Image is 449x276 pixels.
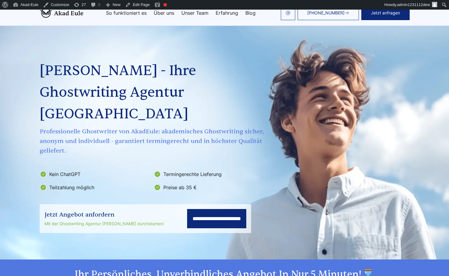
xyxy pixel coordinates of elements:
[307,11,344,15] span: [PHONE_NUMBER]
[154,183,264,192] li: Preise ab 35 €
[216,11,238,15] a: Erfahrung
[298,6,359,20] a: [PHONE_NUMBER]
[44,220,164,227] div: Mit der Ghostwriting Agentur [PERSON_NAME] durchstarten!
[163,3,167,7] div: Focus keyphrase not set
[361,6,410,20] button: Jetzt anfragen
[40,183,150,192] li: Teilzahlung möglich
[154,11,174,15] a: Über uns
[245,11,256,15] a: Blog
[40,169,150,179] li: Kein ChatGPT
[40,8,83,18] img: logo
[154,169,264,179] li: Termingerechte Lieferung
[44,210,164,220] div: Jetzt Angebot anfordern
[286,11,290,15] img: email
[40,60,265,125] h1: [PERSON_NAME] - Ihre Ghostwriting Agentur [GEOGRAPHIC_DATA]
[106,11,147,15] a: So funktioniert es
[397,2,430,7] span: admin1231112dew
[181,11,208,15] a: Unser Team
[40,127,265,156] span: Professionelle Ghostwriter von AkadEule: akademisches Ghostwriting sicher, anonym und individuell...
